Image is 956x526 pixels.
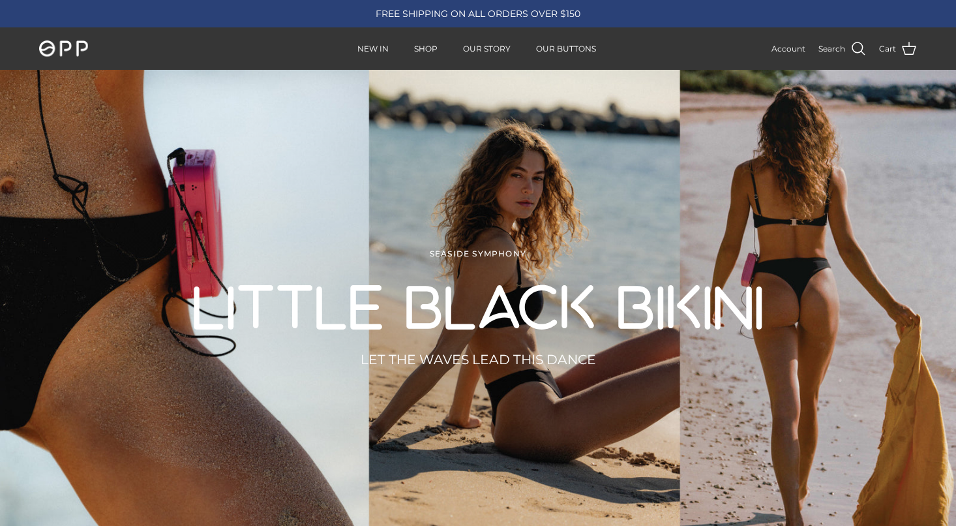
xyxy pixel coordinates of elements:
[879,42,896,55] span: Cart
[402,29,449,69] a: SHOP
[818,40,866,57] a: Search
[308,8,648,20] div: FREE SHIPPING ON ALL ORDERS OVER $150
[451,29,522,69] a: OUR STORY
[203,349,754,370] p: LET THE WAVES LEAD THIS DANCE
[346,29,400,69] a: NEW IN
[771,42,805,55] a: Account
[39,40,88,57] img: OPP Swimwear
[46,249,910,259] div: SEASIDE SYMPHONY
[195,29,758,69] div: Primary
[818,42,845,55] span: Search
[524,29,608,69] a: OUR BUTTONS
[67,276,889,336] h2: LITTLE BLACK BIKINI
[879,40,917,57] a: Cart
